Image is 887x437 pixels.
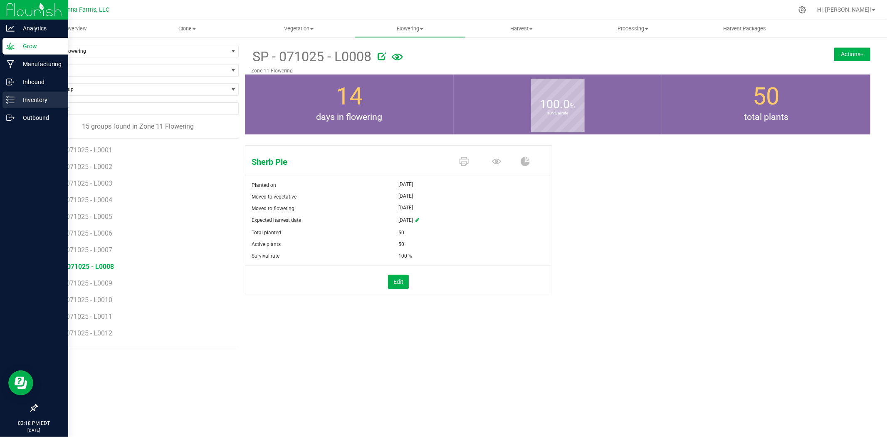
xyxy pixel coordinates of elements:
span: select [228,45,238,57]
a: Vegetation [243,20,354,37]
span: SP - 071025 - L0006 [53,229,112,237]
span: Find a Group [37,84,228,95]
p: Inventory [15,95,64,105]
span: Flowering [355,25,465,32]
span: Sherb Pie [245,156,450,168]
span: Moved to vegetative [252,194,296,200]
span: 100 % [398,250,412,262]
span: [DATE] [398,191,413,201]
inline-svg: Manufacturing [6,60,15,68]
span: SP - 071025 - L0007 [53,246,112,254]
span: SP - 071025 - L0010 [53,296,112,304]
span: SP - 071025 - L0011 [53,313,112,320]
span: SP - 071025 - L0008 [53,263,114,271]
p: Inbound [15,77,64,87]
span: Clone [132,25,242,32]
span: Active plants [252,241,281,247]
span: Hi, [PERSON_NAME]! [817,6,871,13]
span: Zone 11 Flowering [37,45,228,57]
span: total plants [662,111,870,124]
group-info-box: Days in flowering [251,74,447,134]
span: SP - 071025 - L0001 [53,146,112,154]
span: Moved to flowering [252,206,294,211]
inline-svg: Outbound [6,114,15,122]
button: Edit [388,275,409,289]
p: Grow [15,41,64,51]
p: Zone 11 Flowering [251,67,760,74]
span: [DATE] [398,179,413,189]
span: SP - 071025 - L0002 [53,163,112,171]
span: SP - 071025 - L0013 [53,346,112,354]
p: Analytics [15,23,64,33]
iframe: Resource center [8,370,33,395]
span: SP - 071025 - L0004 [53,196,112,204]
a: Overview [20,20,131,37]
button: Actions [834,47,870,61]
p: Manufacturing [15,59,64,69]
span: Expected harvest date [252,217,301,223]
span: [DATE] [398,203,413,213]
span: Harvest Packages [712,25,777,32]
span: 50 [753,82,779,110]
p: Outbound [15,113,64,123]
span: [DATE] [398,214,413,227]
b: survival rate [531,76,585,151]
a: Flowering [354,20,466,37]
span: Sherb Pie [37,65,228,76]
a: Clone [131,20,243,37]
inline-svg: Inventory [6,96,15,104]
a: Harvest [466,20,577,37]
inline-svg: Inbound [6,78,15,86]
span: Harvest [466,25,577,32]
span: SP - 071025 - L0008 [251,47,371,67]
span: SP - 071025 - L0012 [53,329,112,337]
span: Nonna Farms, LLC [60,6,110,13]
span: 50 [398,238,404,250]
p: [DATE] [4,427,64,433]
span: Processing [578,25,688,32]
div: Manage settings [797,6,808,14]
span: Planted on [252,182,276,188]
span: SP - 071025 - L0003 [53,179,112,187]
div: 15 groups found in Zone 11 Flowering [37,122,239,132]
span: Total planted [252,230,281,236]
span: Overview [54,25,98,32]
inline-svg: Analytics [6,24,15,32]
span: Survival rate [252,253,279,259]
input: NO DATA FOUND [37,103,238,114]
a: Processing [577,20,689,37]
span: 14 [336,82,363,110]
span: Vegetation [243,25,354,32]
p: 03:18 PM EDT [4,420,64,427]
span: SP - 071025 - L0005 [53,213,112,221]
group-info-box: Total number of plants [668,74,864,134]
span: 50 [398,227,404,238]
span: days in flowering [245,111,453,124]
a: Harvest Packages [689,20,800,37]
inline-svg: Grow [6,42,15,50]
group-info-box: Survival rate [460,74,656,134]
span: SP - 071025 - L0009 [53,279,112,287]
